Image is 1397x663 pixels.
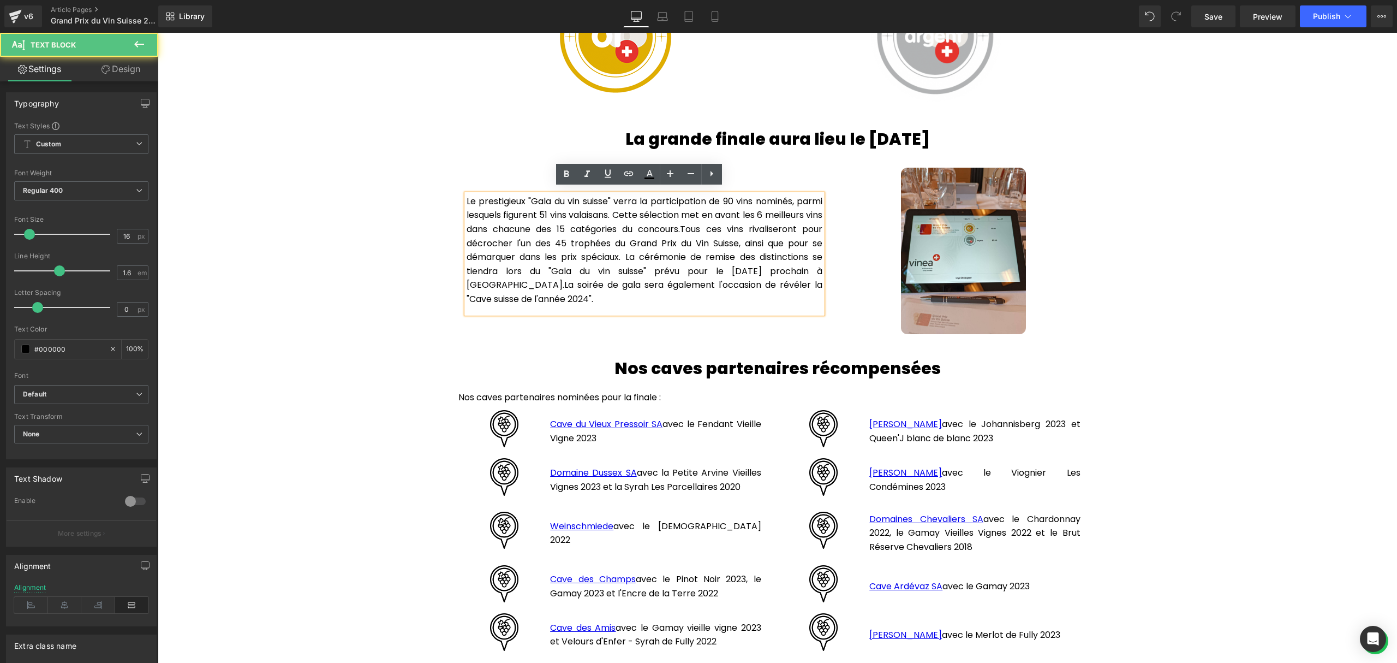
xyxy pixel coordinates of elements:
[712,480,826,493] a: Domaines Chevaliers SA
[31,40,76,49] span: Text Block
[328,532,366,570] img: picto cave
[712,433,922,461] p: avec le Viognier Les Condémines 2023
[23,186,63,194] b: Regular 400
[712,547,785,560] a: Cave Ardévaz SA
[301,323,939,348] h2: Nos caves partenaires récompensées
[676,5,702,27] a: Tablet
[23,430,40,438] b: None
[1371,5,1393,27] button: More
[138,233,147,240] span: px
[22,9,35,23] div: v6
[14,252,148,260] div: Line Height
[1204,11,1222,22] span: Save
[392,433,603,461] p: avec la Petite Arvine Vieilles Vignes 2023 et la Syrah Les Parcellaires 2020
[14,496,114,508] div: Enable
[1240,5,1295,27] a: Preview
[712,480,922,522] p: avec le Chardonnay 2022, le Gamay Vieilles Vignes 2022 et le Brut Réserve Chevaliers 2018
[712,385,784,398] a: [PERSON_NAME]
[328,425,366,463] img: picto cave
[51,5,176,14] a: Article Pages
[712,434,784,446] a: [PERSON_NAME]
[14,372,148,380] div: Font
[14,555,51,571] div: Alignment
[309,162,665,274] p: Le prestigieux "Gala du vin suisse" verra la participation de 90 vins nominés, parmi lesquels fig...
[392,385,505,398] a: Cave du Vieux Pressoir SA
[647,581,685,618] img: picto cave
[1165,5,1187,27] button: Redo
[81,57,160,81] a: Design
[14,325,148,333] div: Text Color
[392,589,458,601] a: Cave des Amis
[138,269,147,276] span: em
[309,190,665,258] span: Tous ces vins rivaliseront pour décrocher l'un des 45 trophées du Grand Prix du Vin Suisse, ainsi...
[392,588,603,616] p: avec le Gamay vieille vigne 2023 et Velours d'Enfer - Syrah de Fully 2022
[392,540,478,553] a: Cave des Champs
[392,384,603,412] p: avec le Fendant Vieille Vigne 2023
[712,384,922,412] p: avec le Johannisberg 2023 et Queen'J blanc de blanc 2023
[158,5,212,27] a: New Library
[58,529,102,538] p: More settings
[14,584,46,591] div: Alignment
[14,93,59,108] div: Typography
[392,540,603,567] p: avec le Pinot Noir 2023, le Gamay 2023 et l'Encre de la Terre 2022
[309,246,665,273] span: La soirée de gala sera également l'occasion de révéler la "Cave suisse de l'année 2024".
[647,425,685,463] img: picto cave
[14,121,148,130] div: Text Styles
[702,5,728,27] a: Mobile
[328,479,366,517] img: picto cave
[1313,12,1340,21] span: Publish
[1360,626,1386,652] div: Open Intercom Messenger
[328,377,366,415] img: picto cave
[122,340,148,359] div: %
[301,358,939,372] p: Nos caves partenaires nominées pour la finale :
[647,377,685,415] img: picto cave
[712,595,922,609] p: avec le Merlot de Fully 2023
[14,468,62,483] div: Text Shadow
[51,16,156,25] span: Grand Prix du Vin Suisse 2025
[14,169,148,177] div: Font Weight
[743,135,868,301] img: concours grand prix du vin suisse
[392,487,456,500] a: Weinschmiede
[14,635,76,650] div: Extra class name
[712,596,784,608] a: [PERSON_NAME]
[179,11,205,21] span: Library
[1139,5,1161,27] button: Undo
[7,520,156,546] button: More settings
[1300,5,1366,27] button: Publish
[14,289,148,297] div: Letter Spacing
[4,5,42,27] a: v6
[392,434,479,446] a: Domaine Dussex SA
[14,216,148,223] div: Font Size
[36,140,61,149] b: Custom
[328,581,366,618] img: picto cave
[1253,11,1282,22] span: Preview
[23,390,46,399] i: Default
[712,547,922,561] p: avec le Gamay 2023
[647,479,685,517] img: picto cave
[392,487,603,514] p: avec le [DEMOGRAPHIC_DATA] 2022
[623,5,649,27] a: Desktop
[138,306,147,313] span: px
[649,5,676,27] a: Laptop
[301,94,939,119] h2: La grande finale aura lieu le [DATE]
[34,343,104,355] input: Color
[647,532,685,570] img: picto cave
[14,413,148,421] div: Text Transform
